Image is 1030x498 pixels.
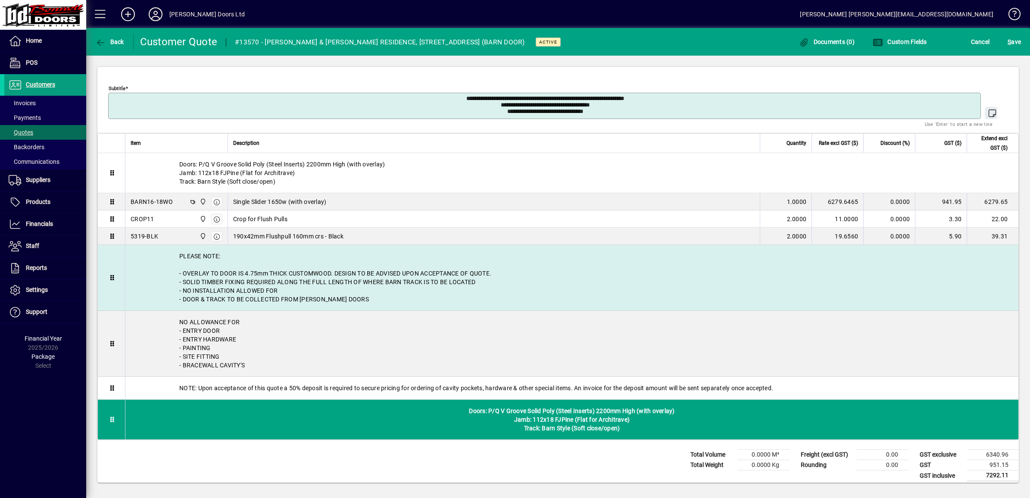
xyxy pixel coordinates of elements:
[971,35,990,49] span: Cancel
[819,138,858,148] span: Rate excl GST ($)
[169,7,245,21] div: [PERSON_NAME] Doors Ltd
[131,215,154,223] div: CROP11
[857,460,908,470] td: 0.00
[944,138,961,148] span: GST ($)
[125,153,1018,193] div: Doors: P/Q V Groove Solid Poly (Steel Inserts) 2200mm High (with overlay) Jamb: 112x18 FJPine (Fl...
[235,35,525,49] div: #13570 - [PERSON_NAME] & [PERSON_NAME] RESIDENCE, [STREET_ADDRESS] (BARN DOOR)
[915,228,967,245] td: 5.90
[967,460,1019,470] td: 951.15
[26,81,55,88] span: Customers
[817,232,858,241] div: 19.6560
[125,311,1018,376] div: NO ALLOWANCE FOR - ENTRY DOOR - ENTRY HARDWARE - PAINTING - SITE FITTING - BRACEWALL CAVITY'S
[796,460,857,470] td: Rounding
[233,197,327,206] span: Single Slider 1650w (with overlay)
[1008,38,1011,45] span: S
[26,59,37,66] span: POS
[4,191,86,213] a: Products
[9,114,41,121] span: Payments
[233,215,287,223] span: Crop for Flush Pulls
[4,110,86,125] a: Payments
[4,279,86,301] a: Settings
[26,242,39,249] span: Staff
[142,6,169,22] button: Profile
[738,450,790,460] td: 0.0000 M³
[863,210,915,228] td: 0.0000
[796,450,857,460] td: Freight (excl GST)
[140,35,218,49] div: Customer Quote
[915,450,967,460] td: GST exclusive
[799,38,855,45] span: Documents (0)
[4,257,86,279] a: Reports
[9,144,44,150] span: Backorders
[4,125,86,140] a: Quotes
[9,129,33,136] span: Quotes
[4,169,86,191] a: Suppliers
[796,34,857,50] button: Documents (0)
[539,39,557,45] span: Active
[925,119,993,129] mat-hint: Use 'Enter' to start a new line
[26,198,50,205] span: Products
[1005,34,1023,50] button: Save
[26,37,42,44] span: Home
[131,197,173,206] div: BARN16-18WO
[787,215,807,223] span: 2.0000
[9,158,59,165] span: Communications
[25,335,62,342] span: Financial Year
[967,193,1018,210] td: 6279.65
[873,38,927,45] span: Custom Fields
[26,176,50,183] span: Suppliers
[817,215,858,223] div: 11.0000
[967,450,1019,460] td: 6340.96
[969,34,992,50] button: Cancel
[880,138,910,148] span: Discount (%)
[871,34,929,50] button: Custom Fields
[1002,2,1019,30] a: Knowledge Base
[967,470,1019,481] td: 7292.11
[817,197,858,206] div: 6279.6465
[787,197,807,206] span: 1.0000
[26,308,47,315] span: Support
[109,85,125,91] mat-label: Subtitle
[197,232,207,241] span: Bennett Doors Ltd
[800,7,993,21] div: [PERSON_NAME] [PERSON_NAME][EMAIL_ADDRESS][DOMAIN_NAME]
[686,460,738,470] td: Total Weight
[197,214,207,224] span: Bennett Doors Ltd
[4,30,86,52] a: Home
[26,220,53,227] span: Financials
[972,134,1008,153] span: Extend excl GST ($)
[4,96,86,110] a: Invoices
[787,138,806,148] span: Quantity
[131,232,158,241] div: 5319-BLK
[125,377,1018,399] div: NOTE: Upon acceptance of this quote a 50% deposit is required to secure pricing for ordering of c...
[233,232,343,241] span: 190x42mm Flushpull 160mm crs - Black
[4,235,86,257] a: Staff
[967,228,1018,245] td: 39.31
[233,138,259,148] span: Description
[863,193,915,210] td: 0.0000
[738,460,790,470] td: 0.0000 Kg
[9,100,36,106] span: Invoices
[4,140,86,154] a: Backorders
[915,460,967,470] td: GST
[125,245,1018,310] div: PLEASE NOTE: - OVERLAY TO DOOR IS 4.75mm THICK CUSTOMWOOD. DESIGN TO BE ADVISED UPON ACCEPTANCE O...
[1008,35,1021,49] span: ave
[86,34,134,50] app-page-header-button: Back
[857,450,908,460] td: 0.00
[863,228,915,245] td: 0.0000
[915,470,967,481] td: GST inclusive
[4,213,86,235] a: Financials
[4,52,86,74] a: POS
[95,38,124,45] span: Back
[967,210,1018,228] td: 22.00
[131,138,141,148] span: Item
[93,34,126,50] button: Back
[4,154,86,169] a: Communications
[686,450,738,460] td: Total Volume
[915,193,967,210] td: 941.95
[197,197,207,207] span: Bennett Doors Ltd
[114,6,142,22] button: Add
[787,232,807,241] span: 2.0000
[4,301,86,323] a: Support
[26,286,48,293] span: Settings
[125,400,1018,439] div: Doors: P/Q V Groove Solid Poly (Steel Inserts) 2200mm High (with overlay) Jamb: 112x18 FJPine (Fl...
